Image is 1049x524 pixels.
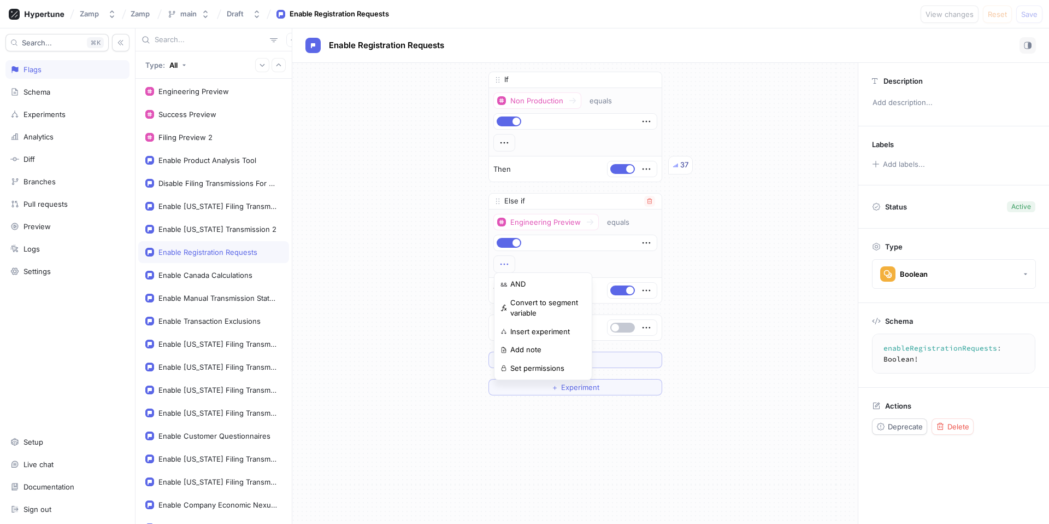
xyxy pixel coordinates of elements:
[500,282,507,287] p: &&
[510,327,570,337] p: Insert experiment
[510,345,541,356] p: Add note
[510,279,526,290] p: AND
[510,298,586,319] p: Convert to segment variable
[510,363,564,374] p: Set permissions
